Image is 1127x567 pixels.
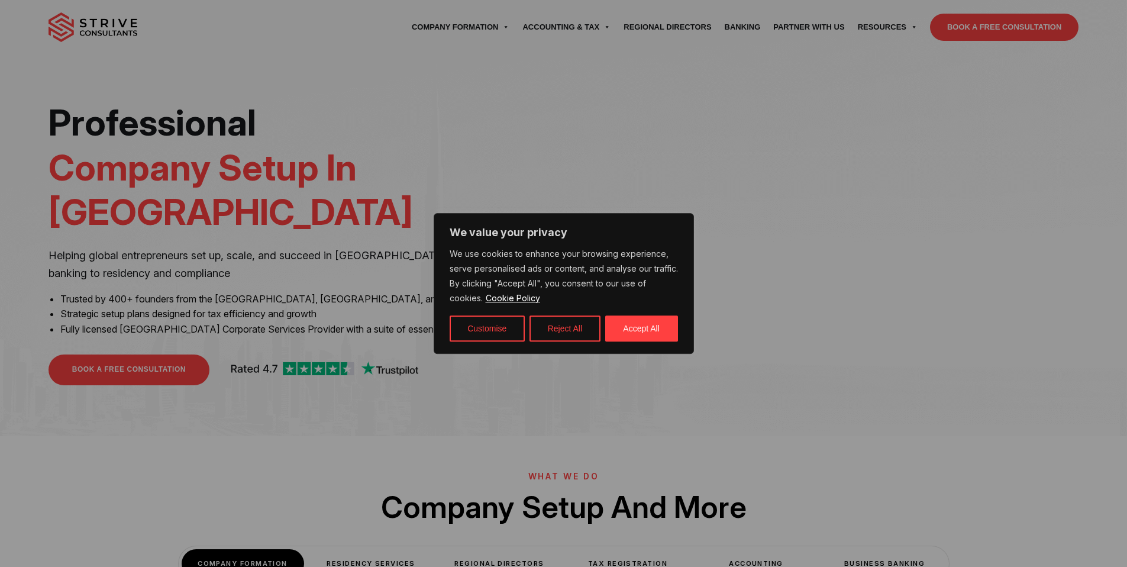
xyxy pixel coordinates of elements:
[529,315,600,342] button: Reject All
[450,247,678,306] p: We use cookies to enhance your browsing experience, serve personalised ads or content, and analys...
[434,213,694,354] div: We value your privacy
[450,315,525,342] button: Customise
[605,315,678,342] button: Accept All
[450,225,678,240] p: We value your privacy
[485,292,541,304] a: Cookie Policy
